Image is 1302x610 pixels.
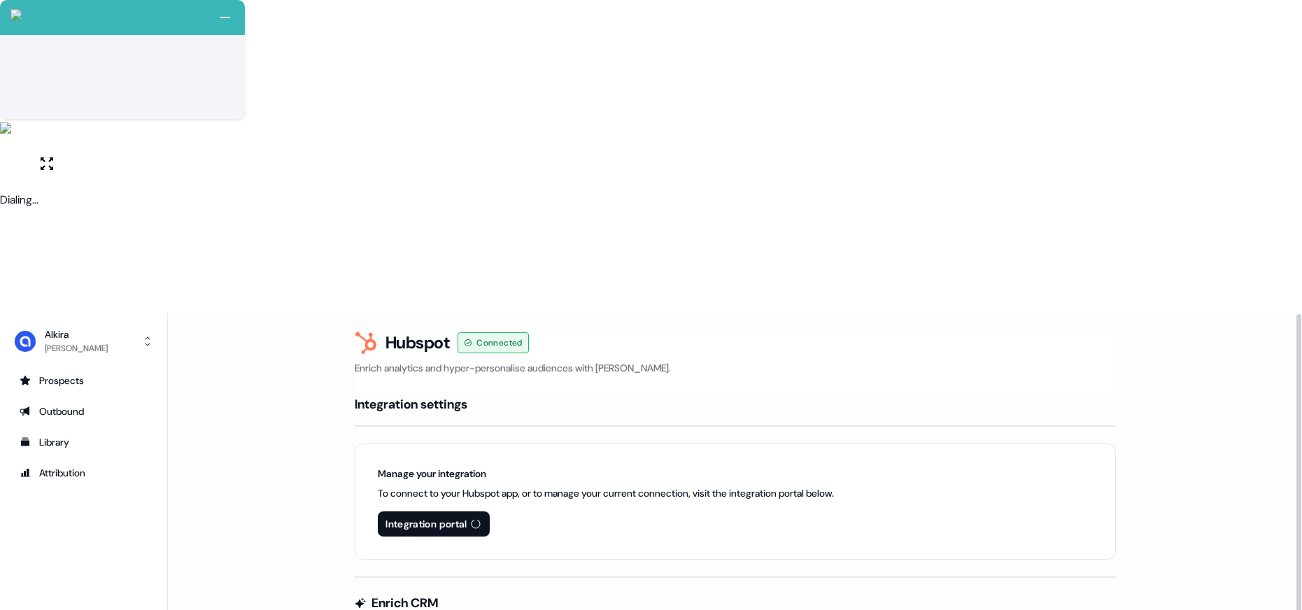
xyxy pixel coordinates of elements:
div: Library [20,435,148,449]
div: Alkira [45,327,108,341]
h3: Hubspot [385,332,450,353]
a: Go to attribution [11,462,156,484]
div: Outbound [20,404,148,418]
span: Connected [476,336,523,350]
button: Alkira[PERSON_NAME] [11,325,156,358]
div: [PERSON_NAME] [45,341,108,355]
a: Go to templates [11,431,156,453]
h6: Manage your integration [378,467,834,481]
div: Prospects [20,374,148,388]
a: Integration portal [378,511,490,537]
div: Attribution [20,466,148,480]
p: To connect to your Hubspot app, or to manage your current connection, visit the integration porta... [378,486,834,500]
a: Go to prospects [11,369,156,392]
h4: Integration settings [355,396,467,413]
img: callcloud-icon-white-35.svg [10,9,22,20]
p: Enrich analytics and hyper-personalise audiences with [PERSON_NAME]. [355,361,1116,375]
a: Go to outbound experience [11,400,156,423]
